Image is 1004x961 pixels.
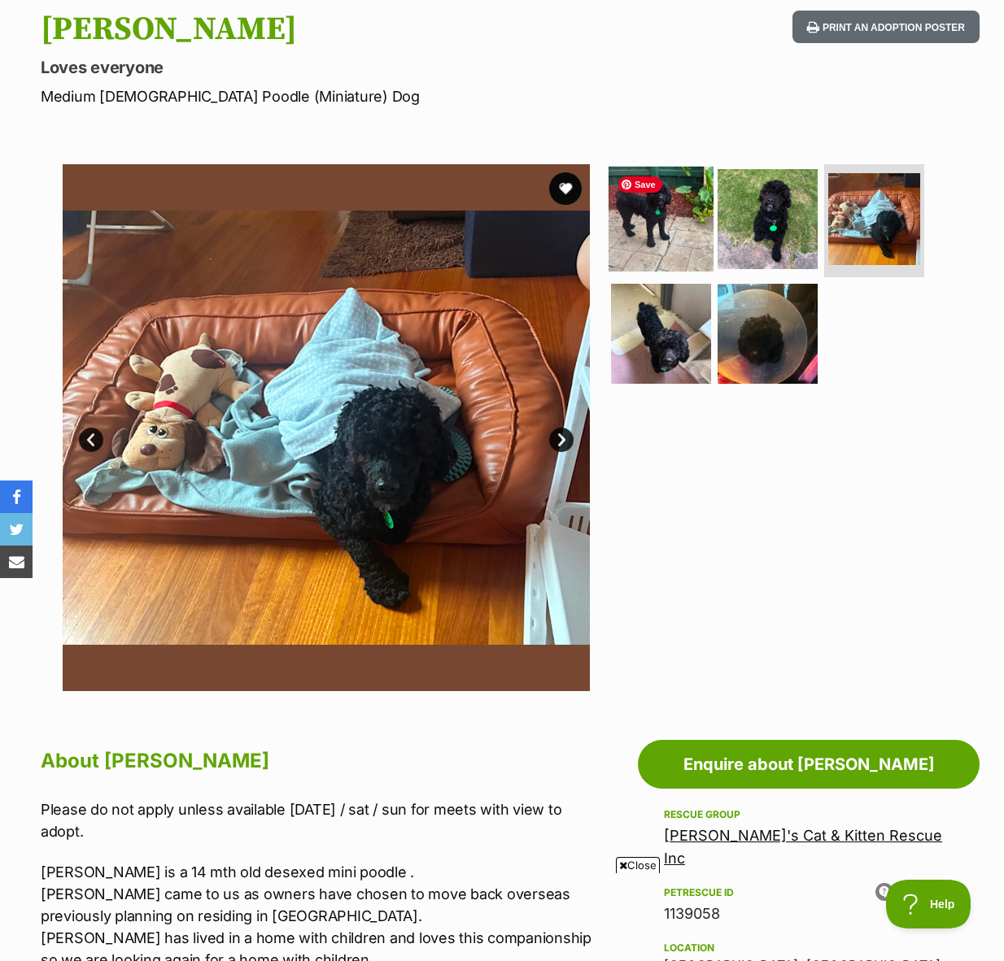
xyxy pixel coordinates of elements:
[886,880,971,928] iframe: Help Scout Beacon - Open
[41,798,597,842] p: Please do not apply unless available [DATE] / sat / sun for meets with view to adopt.
[41,56,613,79] p: Loves everyone
[41,11,613,48] h1: [PERSON_NAME]
[41,85,613,107] p: Medium [DEMOGRAPHIC_DATA] Poodle (Miniature) Dog
[609,166,714,271] img: Photo of Charlie
[877,885,892,899] img: info.svg
[549,428,574,452] a: Next
[664,827,942,867] a: [PERSON_NAME]'s Cat & Kitten Rescue Inc
[79,428,103,452] a: Prev
[618,176,662,193] span: Save
[611,284,711,384] img: Photo of Charlie
[718,169,818,269] img: Photo of Charlie
[616,857,660,873] span: Close
[664,808,954,821] div: Rescue group
[828,173,920,265] img: Photo of Charlie
[792,11,980,44] button: Print an adoption poster
[718,284,818,384] img: Photo of Charlie
[41,743,597,779] h2: About [PERSON_NAME]
[638,740,980,789] a: Enquire about [PERSON_NAME]
[63,164,590,691] img: Photo of Charlie
[549,172,582,205] button: favourite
